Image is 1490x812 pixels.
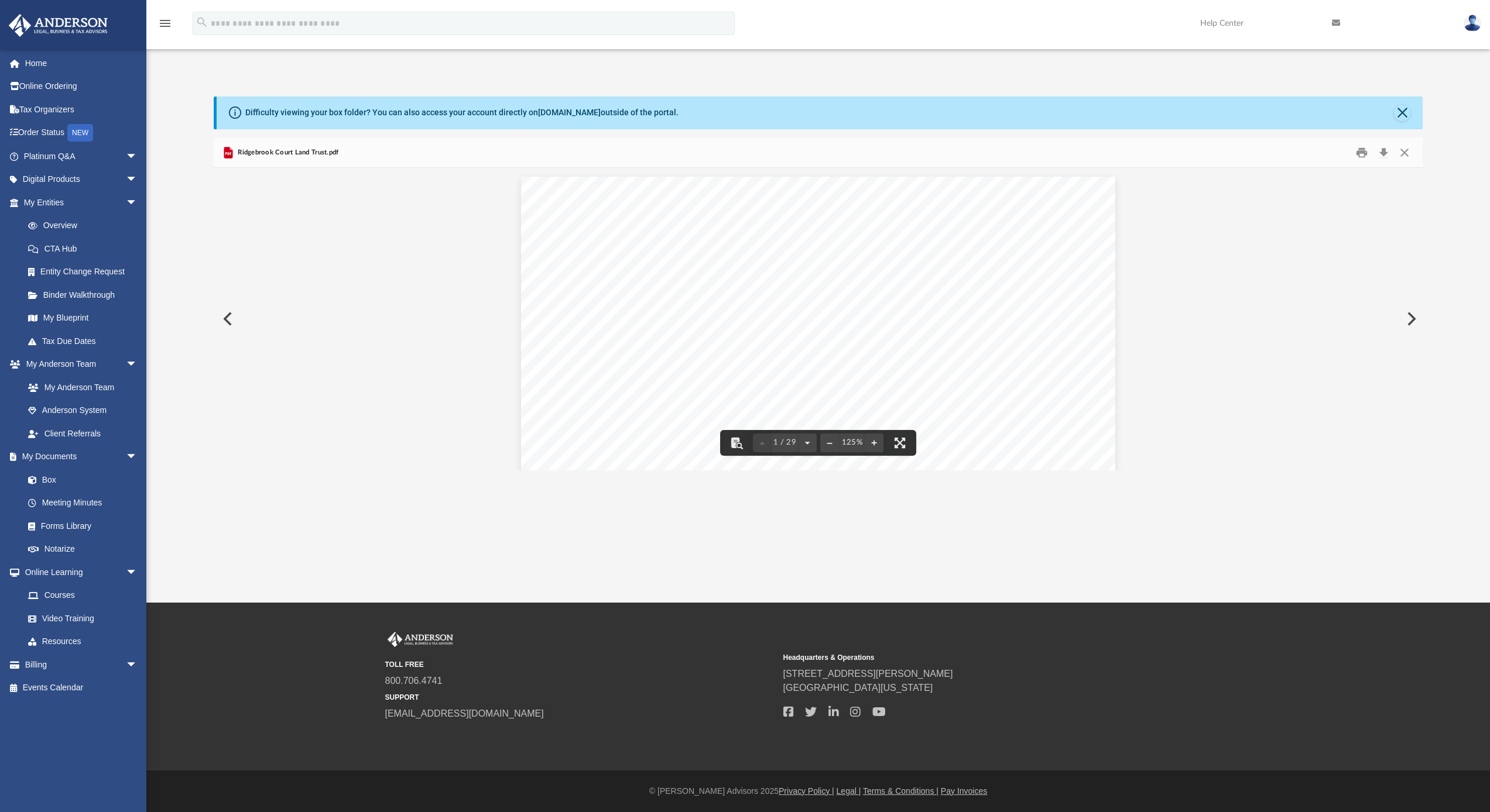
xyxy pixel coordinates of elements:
[385,659,775,670] small: TOLL FREE
[8,560,149,584] a: Online Learningarrow_drop_down
[1464,15,1481,32] img: User Pic
[16,214,155,238] a: Overview
[772,439,799,446] span: 1 / 29
[16,630,149,653] a: Resources
[16,491,149,515] a: Meeting Minutes
[235,147,339,158] span: Ridgebrook Court Land Trust.pdf
[8,121,155,145] a: Order StatusNEW
[16,584,149,607] a: Courses
[8,191,155,214] a: My Entitiesarrow_drop_down
[126,191,149,215] span: arrow_drop_down
[214,302,239,335] button: Previous File
[772,430,799,456] button: 1 / 29
[783,669,953,679] a: [STREET_ADDRESS][PERSON_NAME]
[783,652,1173,663] small: Headquarters & Operations
[1394,105,1410,121] button: Close
[158,16,172,30] i: menu
[196,16,208,29] i: search
[1350,143,1373,161] button: Print
[8,353,149,376] a: My Anderson Teamarrow_drop_down
[126,653,149,677] span: arrow_drop_down
[798,430,817,456] button: Next page
[783,683,933,693] a: [GEOGRAPHIC_DATA][US_STATE]
[245,106,679,119] div: Difficulty viewing your box folder? You can also access your account directly on outside of the p...
[16,237,155,260] a: CTA Hub
[126,445,149,469] span: arrow_drop_down
[16,329,155,353] a: Tax Due Dates
[16,607,143,630] a: Video Training
[16,514,143,538] a: Forms Library
[820,430,839,456] button: Zoom out
[8,98,155,121] a: Tax Organizers
[724,430,749,456] button: Toggle findbar
[385,692,775,703] small: SUPPORT
[385,632,455,647] img: Anderson Advisors Platinum Portal
[158,22,172,30] a: menu
[214,137,1423,470] div: Preview
[16,538,149,561] a: Notarize
[941,786,987,796] a: Pay Invoices
[16,260,155,284] a: Entity Change Request
[16,468,143,491] a: Box
[8,168,155,191] a: Digital Productsarrow_drop_down
[1397,302,1423,335] button: Next File
[8,653,155,676] a: Billingarrow_drop_down
[1394,143,1415,161] button: Close
[214,168,1423,470] div: File preview
[126,168,149,192] span: arrow_drop_down
[385,708,544,718] a: [EMAIL_ADDRESS][DOMAIN_NAME]
[16,283,155,307] a: Binder Walkthrough
[16,307,149,330] a: My Blueprint
[67,124,93,142] div: NEW
[8,445,149,469] a: My Documentsarrow_drop_down
[8,75,155,98] a: Online Ordering
[385,676,443,686] a: 800.706.4741
[16,399,149,422] a: Anderson System
[1373,143,1394,161] button: Download
[8,51,155,75] a: Home
[863,786,938,796] a: Terms & Conditions |
[837,786,861,796] a: Legal |
[214,168,1423,470] div: Document Viewer
[8,676,155,700] a: Events Calendar
[8,144,155,168] a: Platinum Q&Aarrow_drop_down
[16,376,143,399] a: My Anderson Team
[887,430,913,456] button: Enter fullscreen
[538,108,601,117] a: [DOMAIN_NAME]
[5,14,111,37] img: Anderson Advisors Platinum Portal
[865,430,883,456] button: Zoom in
[126,353,149,377] span: arrow_drop_down
[126,144,149,168] span: arrow_drop_down
[16,422,149,445] a: Client Referrals
[839,439,865,446] div: Current zoom level
[146,785,1490,797] div: © [PERSON_NAME] Advisors 2025
[779,786,834,796] a: Privacy Policy |
[126,560,149,584] span: arrow_drop_down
